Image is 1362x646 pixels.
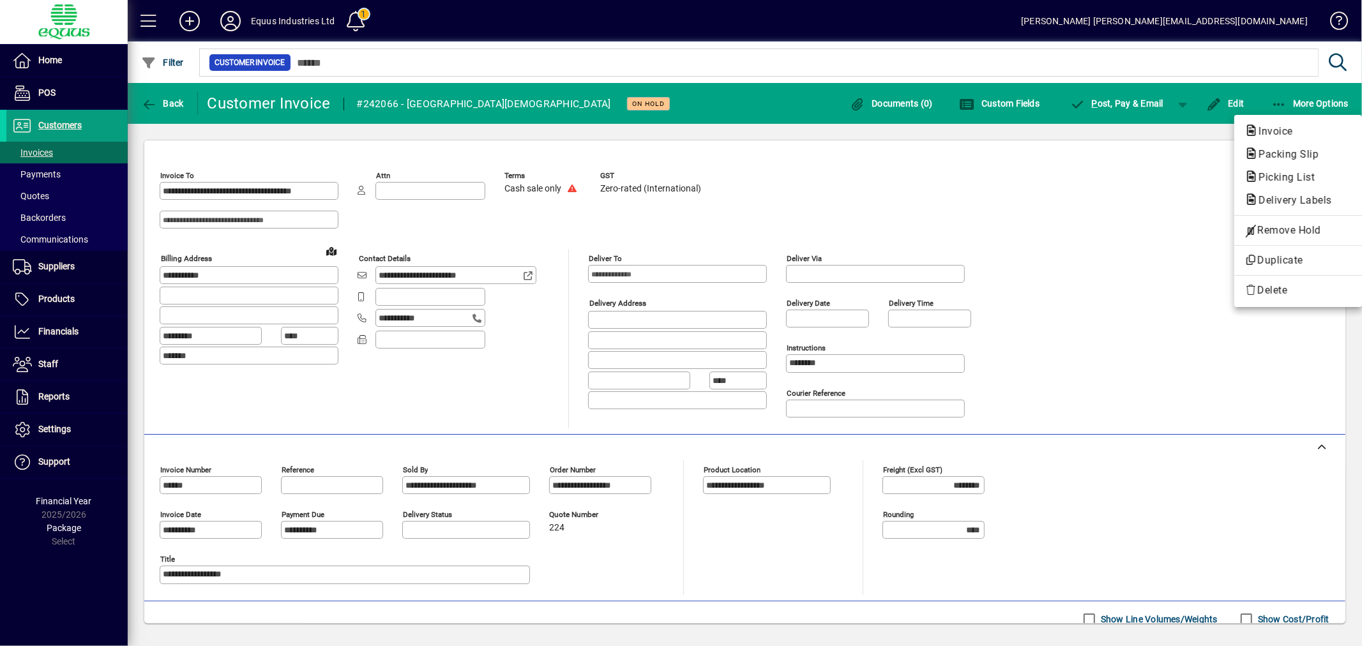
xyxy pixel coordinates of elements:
[1245,171,1321,183] span: Picking List
[1245,253,1352,268] span: Duplicate
[1245,283,1352,298] span: Delete
[1245,194,1338,206] span: Delivery Labels
[1245,223,1352,238] span: Remove Hold
[1245,125,1299,137] span: Invoice
[1245,148,1325,160] span: Packing Slip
